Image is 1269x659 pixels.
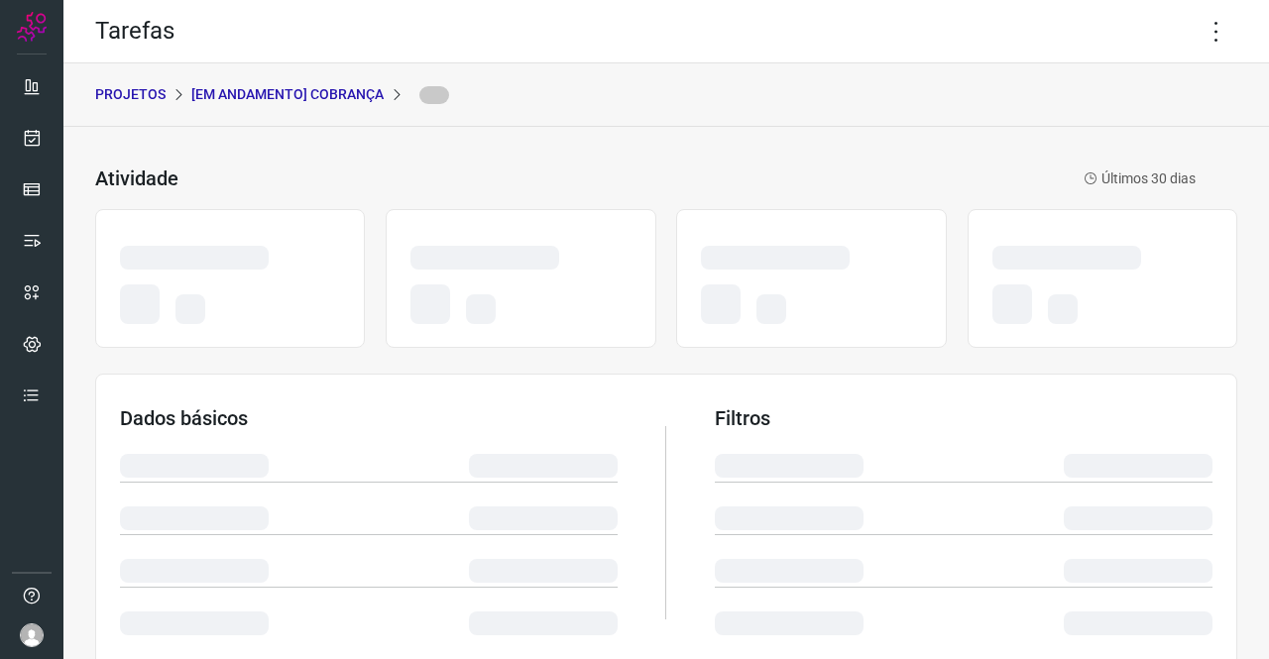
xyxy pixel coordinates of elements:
p: Últimos 30 dias [1084,168,1196,189]
p: [Em andamento] COBRANÇA [191,84,384,105]
img: avatar-user-boy.jpg [20,623,44,647]
h3: Dados básicos [120,406,618,430]
h2: Tarefas [95,17,174,46]
p: PROJETOS [95,84,166,105]
h3: Atividade [95,166,178,190]
h3: Filtros [715,406,1212,430]
img: Logo [17,12,47,42]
